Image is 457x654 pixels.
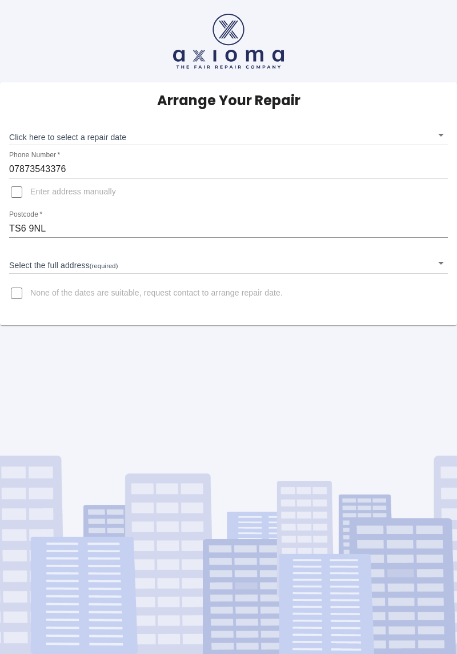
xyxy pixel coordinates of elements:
[30,288,283,299] span: None of the dates are suitable, request contact to arrange repair date.
[9,210,42,220] label: Postcode
[173,14,284,69] img: axioma
[9,150,60,160] label: Phone Number
[157,91,300,110] h5: Arrange Your Repair
[30,186,116,198] span: Enter address manually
